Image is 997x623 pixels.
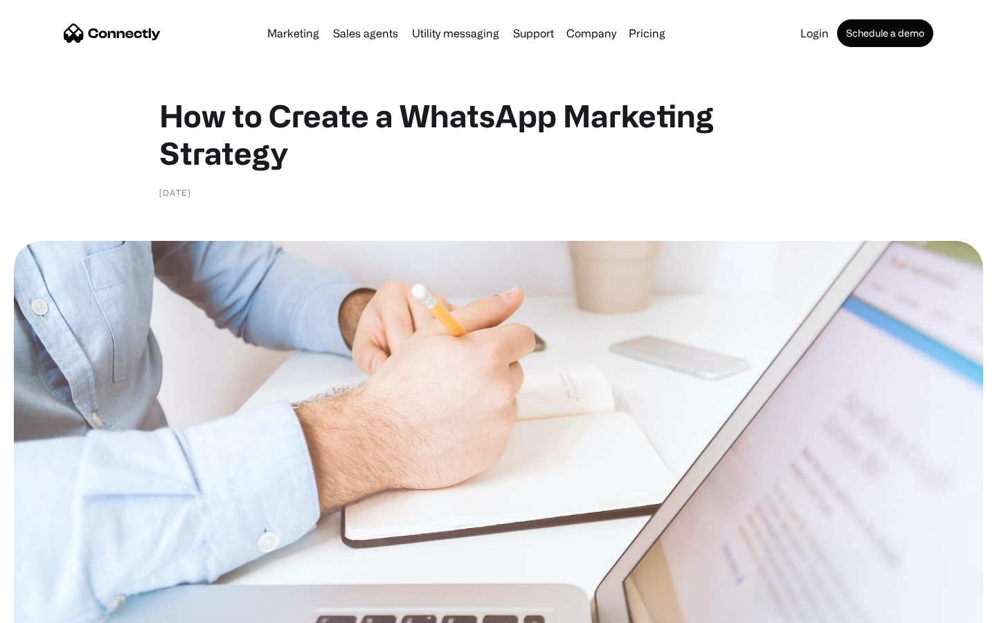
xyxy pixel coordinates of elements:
aside: Language selected: English [14,599,83,618]
a: Schedule a demo [837,19,933,47]
a: Marketing [262,28,325,39]
a: Support [508,28,559,39]
a: Utility messaging [406,28,505,39]
a: Sales agents [327,28,404,39]
div: [DATE] [159,186,191,199]
div: Company [566,24,616,43]
a: Pricing [623,28,671,39]
ul: Language list [28,599,83,618]
h1: How to Create a WhatsApp Marketing Strategy [159,97,838,172]
a: Login [795,28,834,39]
